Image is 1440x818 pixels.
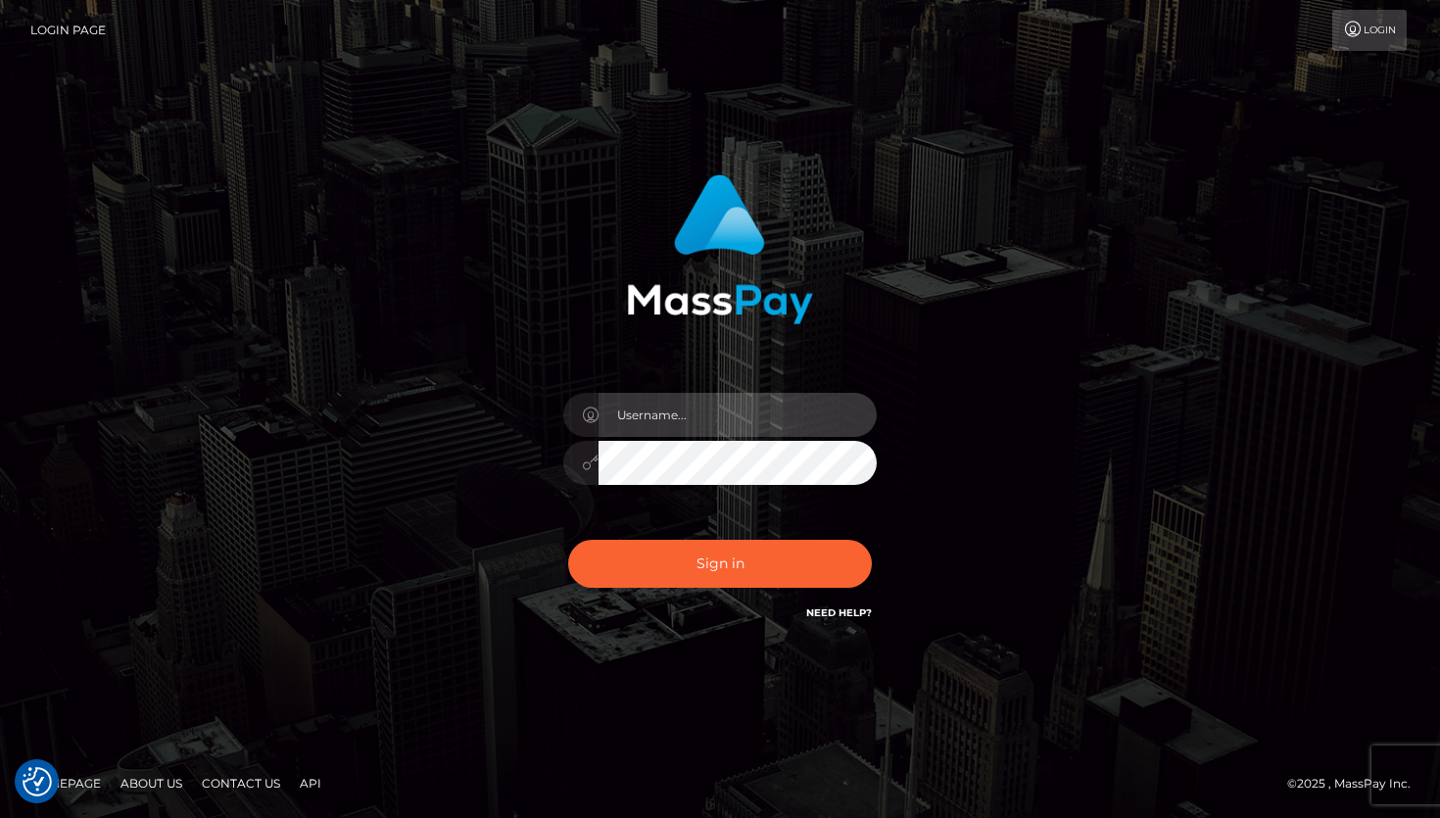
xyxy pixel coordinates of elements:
a: About Us [113,768,190,798]
a: Login [1332,10,1407,51]
div: © 2025 , MassPay Inc. [1287,773,1425,794]
input: Username... [599,393,877,437]
button: Sign in [568,540,872,588]
a: Contact Us [194,768,288,798]
a: Login Page [30,10,106,51]
a: Homepage [22,768,109,798]
img: MassPay Login [627,174,813,324]
button: Consent Preferences [23,767,52,796]
img: Revisit consent button [23,767,52,796]
a: API [292,768,329,798]
a: Need Help? [806,606,872,619]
